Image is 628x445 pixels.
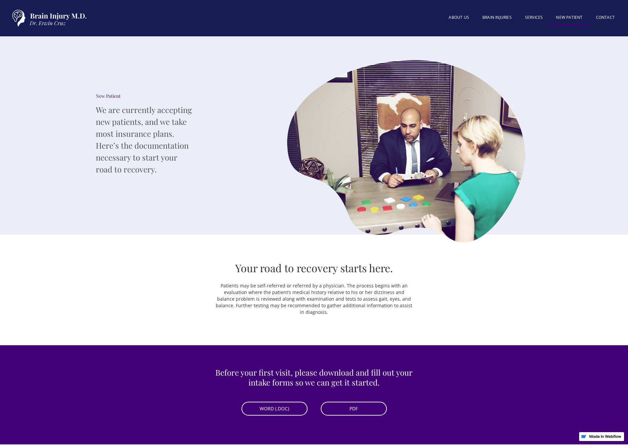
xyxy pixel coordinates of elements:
[549,11,589,26] a: New patient
[518,11,550,24] a: SERVICES
[321,402,387,416] a: PDF
[589,435,621,438] img: Made in Webflow
[589,11,621,24] a: Contact
[442,11,476,24] a: About US
[7,7,89,30] a: home
[96,93,195,99] div: New Patient
[215,282,413,315] p: Patients may be self-referred or referred by a physician. The process begins with an evaluation w...
[241,402,308,416] a: WORD (.DOC)
[215,367,413,387] h3: Before your first visit, please download and fill out your intake forms so we can get it started.
[96,104,195,175] p: We are currently accepting new patients, and we take most insurance plans. Here’s the documentati...
[476,11,518,24] a: BRAIN INJURIES
[235,261,393,275] h2: Your road to recovery starts here.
